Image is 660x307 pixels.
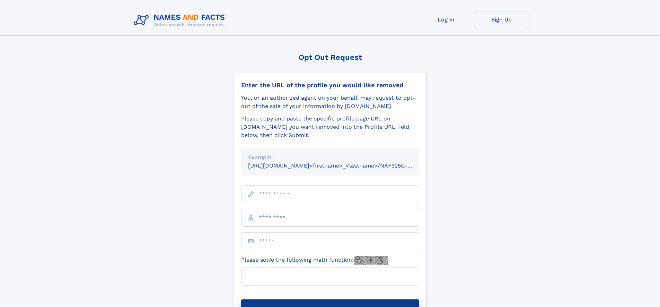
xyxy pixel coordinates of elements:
[419,11,474,28] a: Log In
[241,115,419,139] div: Please copy and paste the specific profile page URL on [DOMAIN_NAME] you want removed into the Pr...
[241,81,419,89] div: Enter the URL of the profile you would like removed
[241,94,419,110] div: You, or an authorized agent on your behalf, may request to opt-out of the sale of your informatio...
[248,162,432,169] small: [URL][DOMAIN_NAME]<firstname>_<lastname>/NAF325G-xxxxxxxx
[234,53,426,62] div: Opt Out Request
[248,153,412,162] div: Example:
[241,256,388,265] label: Please solve the following math function:
[474,11,529,28] a: Sign Up
[131,11,231,30] img: Logo Names and Facts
